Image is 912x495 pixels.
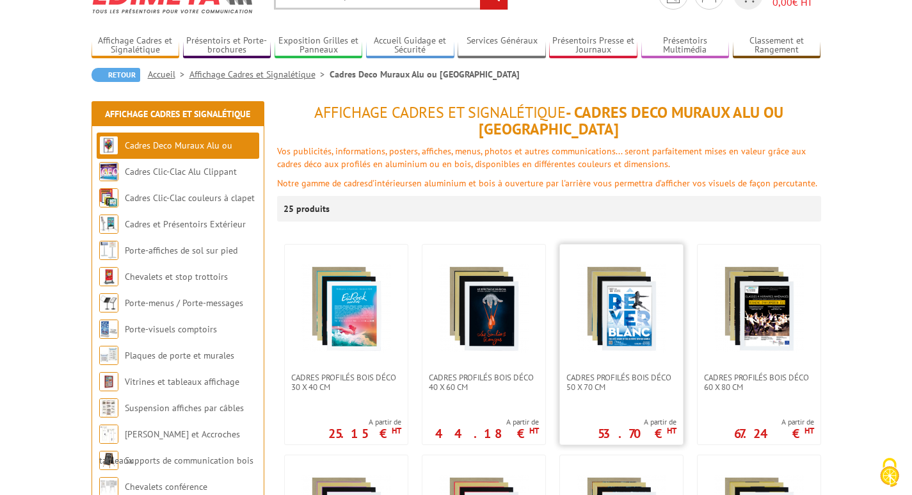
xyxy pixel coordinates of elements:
[435,417,539,427] span: A partir de
[368,177,412,189] font: d'intérieurs
[330,68,520,81] li: Cadres Deco Muraux Alu ou [GEOGRAPHIC_DATA]
[733,35,821,56] a: Classement et Rangement
[698,373,820,392] a: Cadres Profilés Bois Déco 60 x 80 cm
[285,373,408,392] a: Cadres Profilés Bois Déco 30 x 40 cm
[99,398,118,418] img: Suspension affiches par câbles
[92,35,180,56] a: Affichage Cadres et Signalétique
[458,35,546,56] a: Services Généraux
[284,196,332,222] p: 25 produits
[422,373,545,392] a: Cadres Profilés Bois Déco 40 x 60 cm
[277,104,821,138] h1: - Cadres Deco Muraux Alu ou [GEOGRAPHIC_DATA]
[125,271,228,282] a: Chevalets et stop trottoirs
[125,481,207,492] a: Chevalets conférence
[99,215,118,234] img: Cadres et Présentoirs Extérieur
[867,451,912,495] button: Cookies (fenêtre modale)
[99,293,118,312] img: Porte-menus / Porte-messages
[99,241,118,260] img: Porte-affiches de sol sur pied
[125,297,243,309] a: Porte-menus / Porte-messages
[874,457,906,489] img: Cookies (fenêtre modale)
[125,323,217,335] a: Porte-visuels comptoirs
[328,430,401,437] p: 25.15 €
[429,373,539,392] span: Cadres Profilés Bois Déco 40 x 60 cm
[125,350,234,361] a: Plaques de porte et murales
[301,264,391,353] img: Cadres Profilés Bois Déco 30 x 40 cm
[99,140,232,177] a: Cadres Deco Muraux Alu ou [GEOGRAPHIC_DATA]
[392,425,401,436] sup: HT
[366,35,454,56] a: Accueil Guidage et Sécurité
[529,425,539,436] sup: HT
[125,455,253,466] a: Supports de communication bois
[99,428,240,466] a: [PERSON_NAME] et Accroches tableaux
[328,417,401,427] span: A partir de
[577,264,666,353] img: Cadres Profilés Bois Déco 50 x 70 cm
[549,35,637,56] a: Présentoirs Presse et Journaux
[105,108,250,120] a: Affichage Cadres et Signalétique
[183,35,271,56] a: Présentoirs et Porte-brochures
[99,320,118,339] img: Porte-visuels comptoirs
[99,267,118,286] img: Chevalets et stop trottoirs
[734,417,814,427] span: A partir de
[277,177,368,189] font: Notre gamme de cadres
[125,402,244,414] a: Suspension affiches par câbles
[125,192,255,204] a: Cadres Clic-Clac couleurs à clapet
[704,373,814,392] span: Cadres Profilés Bois Déco 60 x 80 cm
[412,177,817,189] font: en aluminium et bois à ouverture par l'arrière vous permettra d’afficher vos visuels de façon per...
[125,166,237,177] a: Cadres Clic-Clac Alu Clippant
[99,346,118,365] img: Plaques de porte et murales
[667,425,676,436] sup: HT
[148,69,189,80] a: Accueil
[734,430,814,437] p: 67.24 €
[598,417,676,427] span: A partir de
[714,264,804,353] img: Cadres Profilés Bois Déco 60 x 80 cm
[125,245,237,256] a: Porte-affiches de sol sur pied
[291,373,401,392] span: Cadres Profilés Bois Déco 30 x 40 cm
[99,136,118,155] img: Cadres Deco Muraux Alu ou Bois
[92,68,140,82] a: Retour
[314,102,566,122] span: Affichage Cadres et Signalétique
[435,430,539,437] p: 44.18 €
[99,372,118,391] img: Vitrines et tableaux affichage
[99,188,118,207] img: Cadres Clic-Clac couleurs à clapet
[598,430,676,437] p: 53.70 €
[125,218,246,230] a: Cadres et Présentoirs Extérieur
[804,425,814,436] sup: HT
[189,69,330,80] a: Affichage Cadres et Signalétique
[275,35,363,56] a: Exposition Grilles et Panneaux
[439,264,529,353] img: Cadres Profilés Bois Déco 40 x 60 cm
[99,425,118,444] img: Cimaises et Accroches tableaux
[566,373,676,392] span: Cadres Profilés Bois Déco 50 x 70 cm
[560,373,683,392] a: Cadres Profilés Bois Déco 50 x 70 cm
[277,145,806,170] font: Vos publicités, informations, posters, affiches, menus, photos et autres communications... seront...
[125,376,239,387] a: Vitrines et tableaux affichage
[641,35,730,56] a: Présentoirs Multimédia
